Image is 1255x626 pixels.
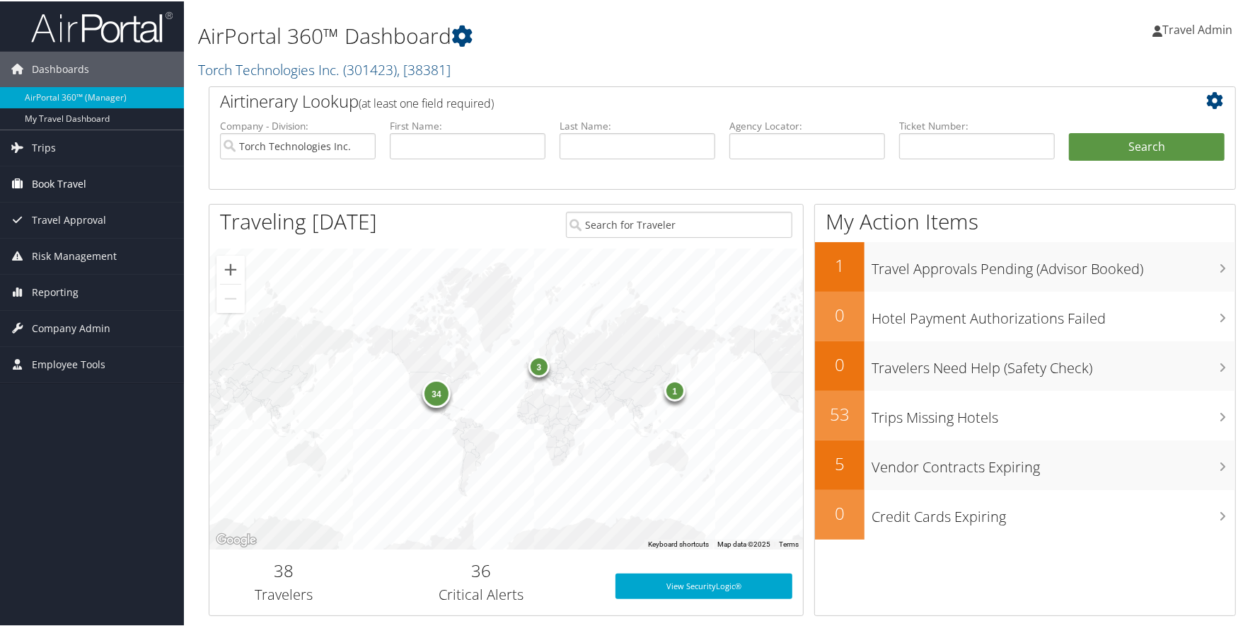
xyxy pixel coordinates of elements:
span: Employee Tools [32,346,105,381]
div: 34 [422,378,451,406]
h1: Traveling [DATE] [220,205,377,235]
h2: 0 [815,351,864,375]
label: Company - Division: [220,118,376,132]
span: Company Admin [32,309,110,345]
span: Risk Management [32,237,117,273]
input: Search for Traveler [566,210,792,237]
span: (at least one field required) [359,94,494,110]
a: View SecurityLogic® [615,572,792,598]
label: First Name: [390,118,545,132]
button: Keyboard shortcuts [648,538,709,548]
a: 0Credit Cards Expiring [815,489,1235,538]
h3: Travel Approvals Pending (Advisor Booked) [872,251,1235,278]
h2: 53 [815,401,864,425]
a: 0Hotel Payment Authorizations Failed [815,290,1235,340]
h3: Trips Missing Hotels [872,399,1235,426]
h3: Hotel Payment Authorizations Failed [872,300,1235,327]
span: Travel Admin [1162,21,1232,36]
h3: Critical Alerts [369,584,594,603]
span: Book Travel [32,165,86,200]
h1: My Action Items [815,205,1235,235]
h3: Credit Cards Expiring [872,499,1235,525]
span: Trips [32,129,56,164]
span: ( 301423 ) [343,59,397,78]
a: 53Trips Missing Hotels [815,389,1235,439]
label: Last Name: [560,118,715,132]
button: Zoom in [216,254,245,283]
a: 1Travel Approvals Pending (Advisor Booked) [815,241,1235,290]
span: Travel Approval [32,201,106,237]
div: 3 [528,355,550,376]
img: airportal-logo.png [31,9,173,42]
h3: Travelers [220,584,347,603]
h2: 1 [815,252,864,276]
a: 5Vendor Contracts Expiring [815,439,1235,489]
a: Terms (opens in new tab) [779,539,799,547]
a: Open this area in Google Maps (opens a new window) [213,530,260,548]
button: Zoom out [216,283,245,312]
h2: Airtinerary Lookup [220,88,1139,112]
img: Google [213,530,260,548]
label: Agency Locator: [729,118,885,132]
label: Ticket Number: [899,118,1055,132]
span: Dashboards [32,50,89,86]
a: Travel Admin [1152,7,1247,50]
a: Torch Technologies Inc. [198,59,451,78]
div: 1 [664,379,686,400]
h2: 5 [815,450,864,474]
h3: Vendor Contracts Expiring [872,449,1235,476]
span: Map data ©2025 [717,539,770,547]
h2: 0 [815,302,864,326]
a: 0Travelers Need Help (Safety Check) [815,340,1235,389]
button: Search [1069,132,1225,160]
span: , [ 38381 ] [397,59,451,78]
h2: 36 [369,557,594,581]
h3: Travelers Need Help (Safety Check) [872,350,1235,377]
span: Reporting [32,273,79,309]
h1: AirPortal 360™ Dashboard [198,20,897,50]
h2: 0 [815,500,864,524]
h2: 38 [220,557,347,581]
